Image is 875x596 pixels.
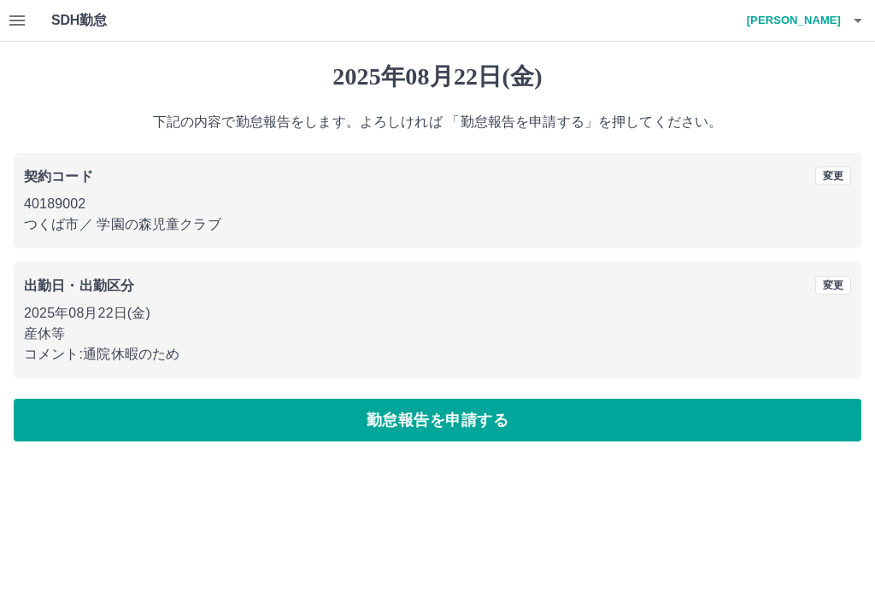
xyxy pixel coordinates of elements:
[24,303,851,324] p: 2025年08月22日(金)
[14,62,861,91] h1: 2025年08月22日(金)
[24,324,851,344] p: 産休等
[24,169,93,184] b: 契約コード
[24,344,851,365] p: コメント: 通院休暇のため
[24,278,134,293] b: 出勤日・出勤区分
[14,399,861,441] button: 勤怠報告を申請する
[24,214,851,235] p: つくば市 ／ 学園の森児童クラブ
[14,112,861,132] p: 下記の内容で勤怠報告をします。よろしければ 「勤怠報告を申請する」を押してください。
[24,194,851,214] p: 40189002
[815,167,851,185] button: 変更
[815,276,851,295] button: 変更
